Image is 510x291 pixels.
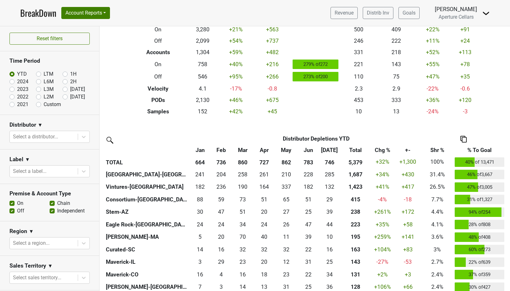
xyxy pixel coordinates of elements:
[276,208,296,216] div: 27
[190,218,210,231] td: 24.26
[187,83,218,94] td: 4.1
[253,156,274,168] th: 727
[298,168,319,181] td: 228
[20,6,56,20] a: BreakDown
[191,183,209,191] div: 182
[212,183,230,191] div: 236
[255,258,273,266] div: 20
[232,144,254,156] th: Mar: activate to sort column ascending
[253,231,274,244] td: 40.23
[253,256,274,269] td: 20.248
[191,170,209,179] div: 241
[378,71,415,83] td: 75
[187,71,218,83] td: 546
[340,106,378,117] td: 10
[70,85,85,93] label: [DATE]
[232,156,254,168] th: 860
[254,58,291,71] td: +216
[44,78,54,85] label: L6M
[319,256,340,269] td: 24.917
[319,144,340,156] th: Jul: activate to sort column ascending
[104,168,190,181] th: [GEOGRAPHIC_DATA]-[GEOGRAPHIC_DATA]
[340,71,378,83] td: 110
[396,170,420,179] div: +430
[396,258,420,266] div: -53
[299,258,317,266] div: 31
[254,24,291,35] td: +563
[340,181,371,193] th: 1423.475
[378,94,415,106] td: 333
[253,243,274,256] td: 32.498
[450,24,480,35] td: +91
[415,71,450,83] td: +47 %
[44,85,54,93] label: L3M
[275,256,298,269] td: 11.665
[48,262,53,270] span: ▼
[104,268,190,281] th: Maverick-CO
[275,156,298,168] th: 862
[415,35,450,47] td: +11 %
[187,94,218,106] td: 2,130
[232,206,254,218] td: 51
[340,206,371,218] th: 238.332
[232,268,254,281] td: 15.501
[210,144,231,156] th: Feb: activate to sort column ascending
[190,144,210,156] th: Jan: activate to sort column ascending
[320,220,339,229] div: 44
[422,144,453,156] th: Shr %: activate to sort column ascending
[371,231,394,244] td: +259 %
[371,268,394,281] td: +2 %
[422,181,453,193] td: 26.5%
[61,7,110,19] button: Account Reports
[233,258,252,266] div: 23
[17,93,28,101] label: 2022
[233,195,252,204] div: 73
[275,168,298,181] td: 210
[253,206,274,218] td: 19.5
[422,256,453,269] td: 2.7%
[299,183,317,191] div: 182
[415,94,450,106] td: +36 %
[232,231,254,244] td: 70
[378,47,415,58] td: 218
[253,144,274,156] th: Apr: activate to sort column ascending
[422,206,453,218] td: 4.4%
[275,268,298,281] td: 22.75
[187,106,218,117] td: 152
[218,58,253,71] td: +40 %
[415,83,450,94] td: -22 %
[320,245,339,254] div: 16
[422,231,453,244] td: 3.6%
[255,208,273,216] div: 20
[435,5,477,13] div: [PERSON_NAME]
[212,170,230,179] div: 204
[378,106,415,117] td: 13
[218,94,253,106] td: +46 %
[253,193,274,206] td: 50.834
[9,190,90,197] h3: Premise & Account Type
[190,243,210,256] td: 14
[104,135,114,145] img: filter
[450,47,480,58] td: +113
[212,258,230,266] div: 29
[130,35,187,47] th: Off
[210,133,421,144] th: Distributor Depletions YTD
[104,181,190,193] th: Vintures-[GEOGRAPHIC_DATA]
[276,233,296,241] div: 11
[210,156,231,168] th: 736
[191,220,209,229] div: 24
[340,243,371,256] th: 162.913
[191,195,209,204] div: 88
[191,245,209,254] div: 14
[210,268,231,281] td: 4
[9,156,23,163] h3: Label
[210,168,231,181] td: 204.499
[450,94,480,106] td: +120
[255,183,273,191] div: 164
[70,93,85,101] label: [DATE]
[320,170,339,179] div: 285
[187,24,218,35] td: 3,280
[210,181,231,193] td: 236.177
[299,233,317,241] div: 39
[378,35,415,47] td: 222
